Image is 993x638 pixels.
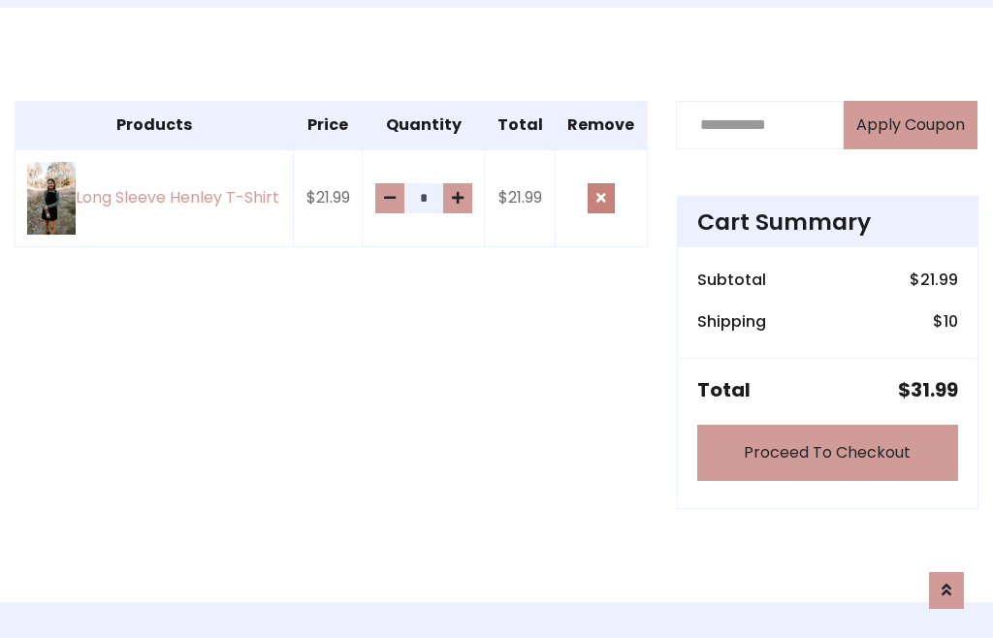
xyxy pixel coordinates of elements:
[697,312,766,331] h6: Shipping
[485,149,556,247] td: $21.99
[697,208,958,236] h4: Cart Summary
[294,149,363,247] td: $21.99
[911,376,958,403] span: 31.99
[555,101,647,149] th: Remove
[16,101,294,149] th: Products
[697,271,766,289] h6: Subtotal
[920,269,958,291] span: 21.99
[697,378,751,401] h5: Total
[844,101,977,149] button: Apply Coupon
[898,378,958,401] h5: $
[944,310,958,333] span: 10
[910,271,958,289] h6: $
[933,312,958,331] h6: $
[27,162,281,235] a: Long Sleeve Henley T-Shirt
[294,101,363,149] th: Price
[363,101,485,149] th: Quantity
[485,101,556,149] th: Total
[697,425,958,481] a: Proceed To Checkout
